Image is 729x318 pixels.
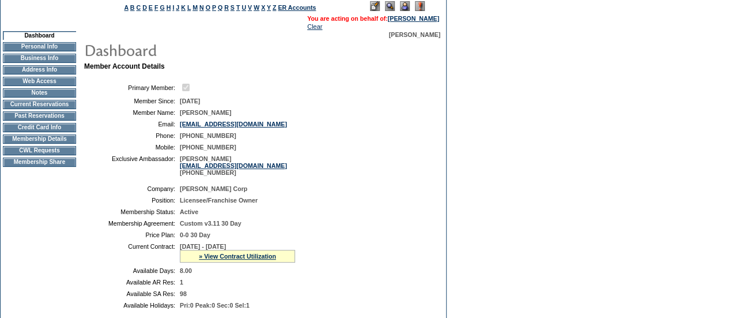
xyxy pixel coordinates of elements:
a: P [212,4,216,11]
a: L [187,4,191,11]
a: C [136,4,141,11]
td: CWL Requests [3,146,76,155]
span: Custom v3.11 30 Day [180,220,241,227]
td: Mobile: [89,144,175,151]
td: Credit Card Info [3,123,76,132]
a: W [254,4,259,11]
td: Member Name: [89,109,175,116]
a: J [176,4,179,11]
span: Pri:0 Peak:0 Sec:0 Sel:1 [180,302,250,309]
span: [PERSON_NAME] [180,109,231,116]
td: Company: [89,185,175,192]
span: Licensee/Franchise Owner [180,197,258,204]
img: Impersonate [400,1,410,11]
a: Z [273,4,277,11]
a: A [124,4,129,11]
a: Q [218,4,222,11]
a: ER Accounts [278,4,316,11]
span: [PERSON_NAME] Corp [180,185,247,192]
td: Membership Agreement: [89,220,175,227]
a: » View Contract Utilization [199,253,276,260]
a: Clear [307,23,322,30]
span: You are acting on behalf of: [307,15,439,22]
td: Price Plan: [89,231,175,238]
a: R [224,4,229,11]
a: [PERSON_NAME] [388,15,439,22]
a: S [231,4,235,11]
span: Active [180,208,198,215]
a: Y [267,4,271,11]
td: Dashboard [3,31,76,40]
a: T [236,4,240,11]
td: Position: [89,197,175,204]
a: [EMAIL_ADDRESS][DOMAIN_NAME] [180,162,287,169]
a: M [192,4,198,11]
span: 1 [180,279,183,286]
td: Address Info [3,65,76,74]
td: Exclusive Ambassador: [89,155,175,176]
span: [DATE] [180,98,200,104]
a: N [199,4,204,11]
a: D [142,4,147,11]
td: Available Days: [89,267,175,274]
b: Member Account Details [84,62,165,70]
td: Available AR Res: [89,279,175,286]
td: Personal Info [3,42,76,51]
img: pgTtlDashboard.gif [84,38,314,61]
a: K [181,4,186,11]
td: Available Holidays: [89,302,175,309]
img: Edit Mode [370,1,380,11]
a: B [130,4,135,11]
td: Past Reservations [3,111,76,121]
a: E [149,4,153,11]
span: 98 [180,290,187,297]
span: 8.00 [180,267,192,274]
a: F [154,4,158,11]
a: O [206,4,210,11]
span: [PERSON_NAME] [389,31,440,38]
span: 0-0 30 Day [180,231,210,238]
td: Phone: [89,132,175,139]
a: V [248,4,252,11]
span: [PERSON_NAME] [PHONE_NUMBER] [180,155,287,176]
td: Web Access [3,77,76,86]
span: [PHONE_NUMBER] [180,132,236,139]
span: [DATE] - [DATE] [180,243,226,250]
a: [EMAIL_ADDRESS][DOMAIN_NAME] [180,121,287,128]
td: Available SA Res: [89,290,175,297]
td: Membership Status: [89,208,175,215]
td: Membership Details [3,134,76,144]
img: Log Concern/Member Elevation [415,1,425,11]
td: Notes [3,88,76,98]
td: Current Reservations [3,100,76,109]
td: Membership Share [3,158,76,167]
a: U [241,4,246,11]
img: View Mode [385,1,395,11]
td: Primary Member: [89,82,175,93]
a: G [160,4,164,11]
a: H [167,4,171,11]
a: I [172,4,174,11]
td: Business Info [3,54,76,63]
td: Email: [89,121,175,128]
span: [PHONE_NUMBER] [180,144,236,151]
a: X [261,4,265,11]
td: Member Since: [89,98,175,104]
td: Current Contract: [89,243,175,263]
